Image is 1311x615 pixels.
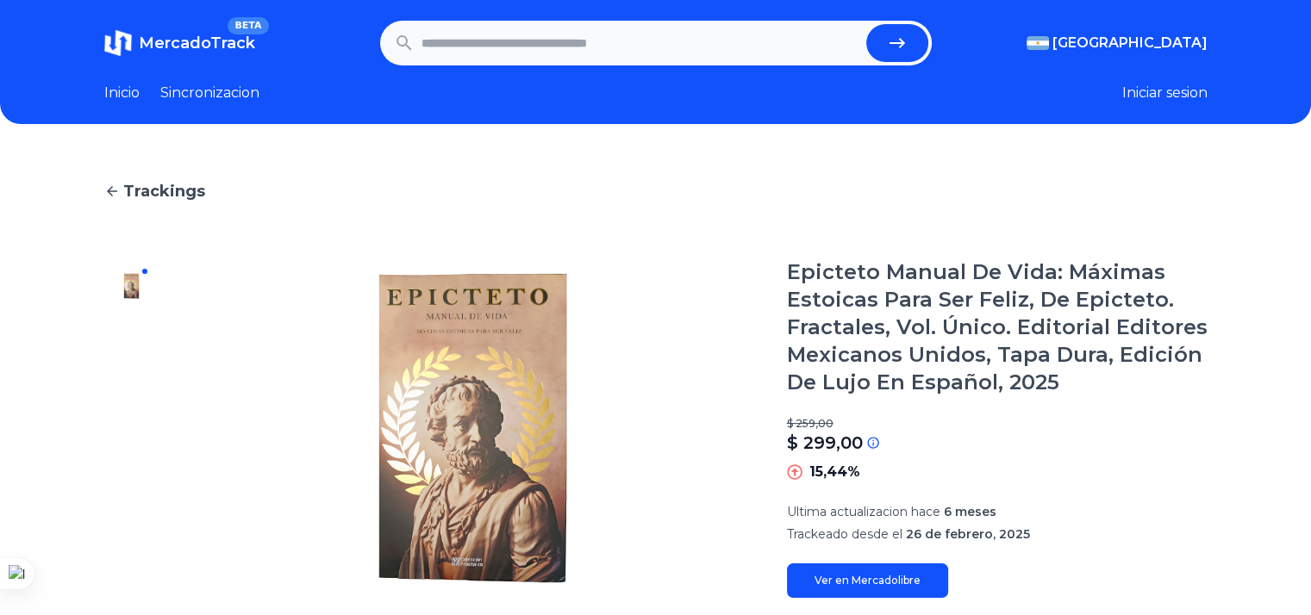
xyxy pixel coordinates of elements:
[944,504,996,519] span: 6 meses
[118,272,146,300] img: Epicteto Manual De Vida: Máximas Estoicas Para Ser Feliz, De Epicteto. Fractales, Vol. Único. Edi...
[787,504,940,519] span: Ultima actualizacion hace
[787,417,1208,431] p: $ 259,00
[787,431,863,455] p: $ 299,00
[160,83,259,103] a: Sincronizacion
[1052,33,1208,53] span: [GEOGRAPHIC_DATA]
[1122,83,1208,103] button: Iniciar sesion
[104,179,1208,203] a: Trackings
[809,462,860,482] p: 15,44%
[104,83,140,103] a: Inicio
[194,258,752,598] img: Epicteto Manual De Vida: Máximas Estoicas Para Ser Feliz, De Epicteto. Fractales, Vol. Único. Edi...
[1027,33,1208,53] button: [GEOGRAPHIC_DATA]
[1027,36,1049,50] img: Argentina
[139,34,255,53] span: MercadoTrack
[787,258,1208,396] h1: Epicteto Manual De Vida: Máximas Estoicas Para Ser Feliz, De Epicteto. Fractales, Vol. Único. Edi...
[787,563,948,598] a: Ver en Mercadolibre
[104,29,255,57] a: MercadoTrackBETA
[906,526,1030,542] span: 26 de febrero, 2025
[787,526,902,542] span: Trackeado desde el
[228,17,268,34] span: BETA
[104,29,132,57] img: MercadoTrack
[123,179,205,203] span: Trackings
